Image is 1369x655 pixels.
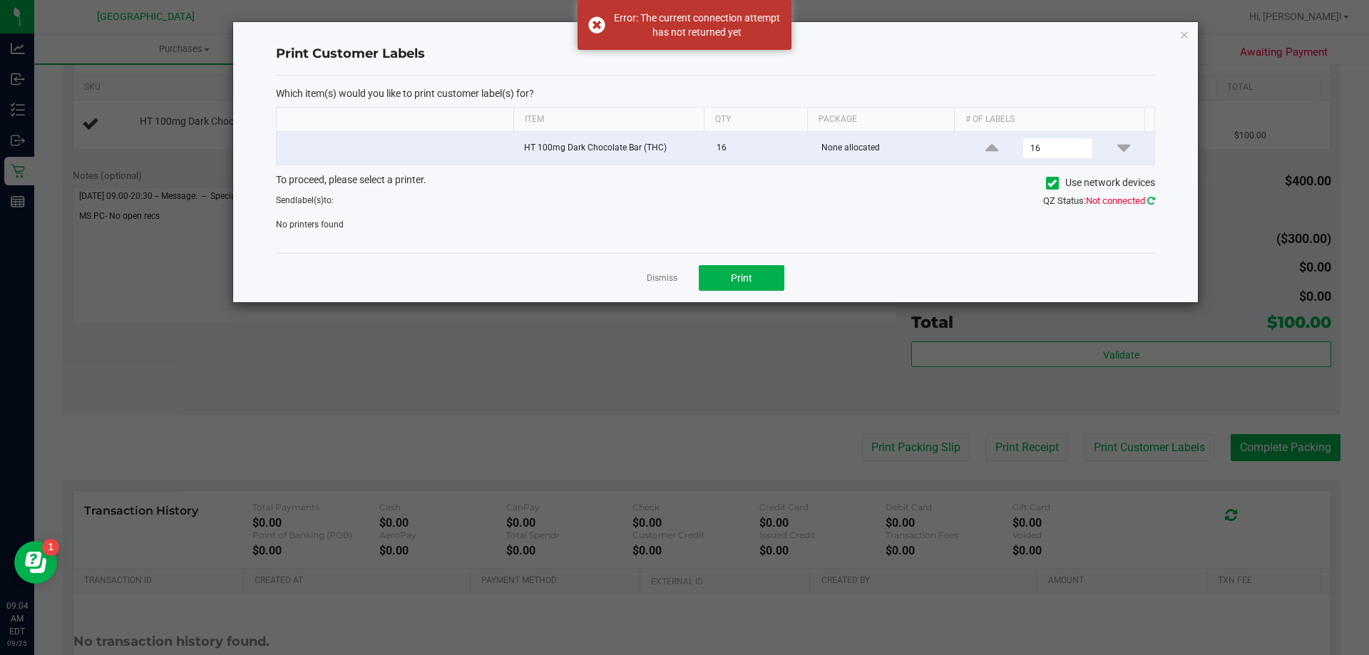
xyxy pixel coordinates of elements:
button: Print [699,265,784,291]
th: Qty [704,108,807,132]
p: Which item(s) would you like to print customer label(s) for? [276,87,1155,100]
td: 16 [708,132,813,165]
iframe: Resource center unread badge [42,539,59,556]
a: Dismiss [647,272,677,284]
span: label(s) [295,195,324,205]
td: HT 100mg Dark Chocolate Bar (THC) [516,132,708,165]
td: None allocated [813,132,962,165]
th: Package [807,108,954,132]
div: Error: The current connection attempt has not returned yet [613,11,781,39]
span: Print [731,272,752,284]
span: Not connected [1086,195,1145,206]
th: Item [513,108,704,132]
span: QZ Status: [1043,195,1155,206]
iframe: Resource center [14,541,57,584]
span: No printers found [276,220,344,229]
label: Use network devices [1046,175,1155,190]
span: Send to: [276,195,334,205]
div: To proceed, please select a printer. [265,172,1166,194]
th: # of labels [954,108,1144,132]
h4: Print Customer Labels [276,45,1155,63]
